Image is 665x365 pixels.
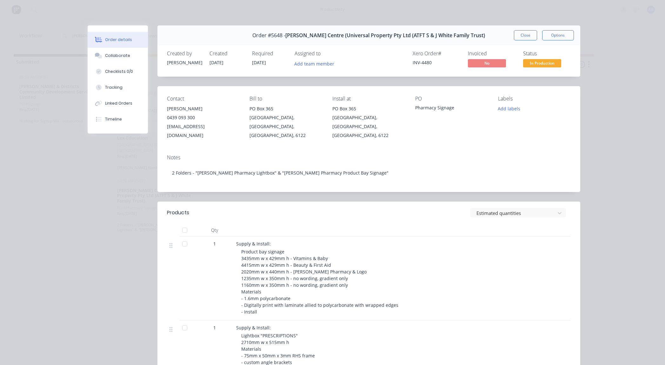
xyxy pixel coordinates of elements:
div: Notes [167,155,571,161]
div: PO Box 365[GEOGRAPHIC_DATA], [GEOGRAPHIC_DATA], [GEOGRAPHIC_DATA], 6122 [332,104,405,140]
div: [EMAIL_ADDRESS][DOMAIN_NAME] [167,122,240,140]
button: Checklists 0/0 [88,64,148,79]
div: Bill to [249,96,322,102]
span: Product bay signage 3435mm w x 429mm h - Vitamins & Baby 4415mm w x 429mm h - Beauty & First Aid ... [241,249,400,315]
span: Supply & Install: [236,241,271,247]
div: Linked Orders [105,100,132,106]
div: Created by [167,51,202,57]
div: Order details [105,37,132,43]
div: Xero Order # [413,51,460,57]
div: PO Box 365 [249,104,322,113]
button: In Production [523,59,561,69]
div: PO Box 365 [332,104,405,113]
button: Add team member [291,59,337,68]
div: Labels [498,96,571,102]
div: Created [209,51,244,57]
button: Order details [88,32,148,48]
button: Collaborate [88,48,148,64]
div: Required [252,51,287,57]
div: Status [523,51,571,57]
button: Tracking [88,79,148,95]
span: 1 [213,324,216,331]
div: [GEOGRAPHIC_DATA], [GEOGRAPHIC_DATA], [GEOGRAPHIC_DATA], 6122 [249,113,322,140]
button: Add team member [295,59,338,68]
div: 2 Folders - "[PERSON_NAME] Pharmacy Lightbox" & "[PERSON_NAME] Pharmacy Product Bay Signage" [167,163,571,182]
div: PO Box 365[GEOGRAPHIC_DATA], [GEOGRAPHIC_DATA], [GEOGRAPHIC_DATA], 6122 [249,104,322,140]
div: Collaborate [105,53,130,59]
div: Qty [196,224,234,237]
div: [GEOGRAPHIC_DATA], [GEOGRAPHIC_DATA], [GEOGRAPHIC_DATA], 6122 [332,113,405,140]
div: Install at [332,96,405,102]
span: In Production [523,59,561,67]
span: 1 [213,240,216,247]
button: Timeline [88,111,148,127]
div: Assigned to [295,51,358,57]
button: Add labels [495,104,524,113]
span: [DATE] [252,59,266,65]
button: Options [542,30,574,40]
div: Pharmacy Signage [415,104,488,113]
div: [PERSON_NAME]0439 093 300[EMAIL_ADDRESS][DOMAIN_NAME] [167,104,240,140]
span: [PERSON_NAME] Centre (Universal Property Pty Ltd (ATFT S & J White Family Trust) [285,32,485,38]
div: Contact [167,96,240,102]
div: Products [167,209,189,217]
button: Linked Orders [88,95,148,111]
span: No [468,59,506,67]
div: Invoiced [468,51,515,57]
div: Tracking [105,85,123,90]
div: Checklists 0/0 [105,69,133,74]
div: [PERSON_NAME] [167,59,202,66]
div: [PERSON_NAME] [167,104,240,113]
span: Order #5648 - [252,32,285,38]
div: 0439 093 300 [167,113,240,122]
button: Close [514,30,537,40]
div: PO [415,96,488,102]
span: Supply & Install: [236,325,271,331]
span: [DATE] [209,59,223,65]
div: Timeline [105,116,122,122]
div: INV-4480 [413,59,460,66]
